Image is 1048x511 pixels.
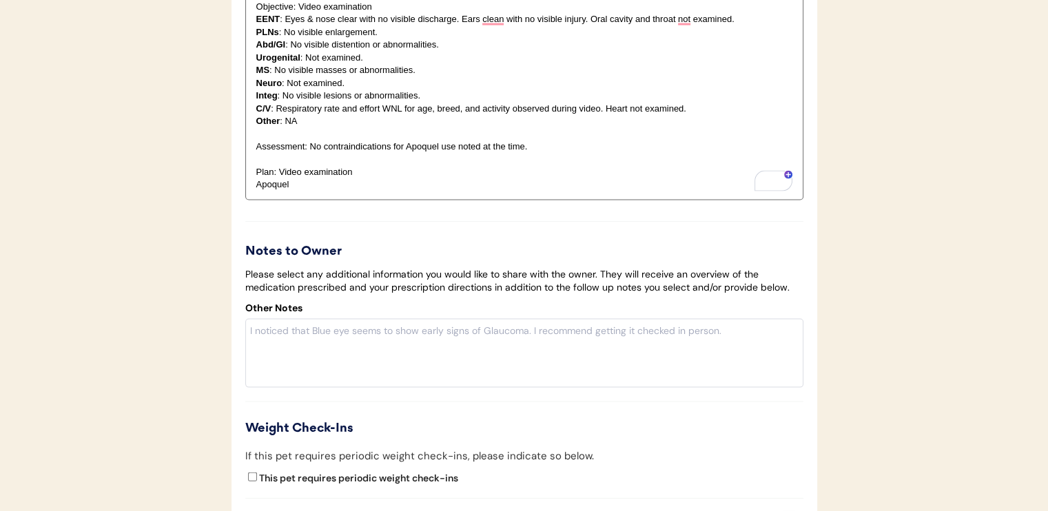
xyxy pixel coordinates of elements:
p: : No visible distention or abnormalities. [256,39,792,51]
div: Weight Check-Ins [245,419,803,438]
p: : Not examined. [256,52,792,64]
p: : NA [256,115,792,127]
p: : No visible enlargement. [256,26,792,39]
strong: EENT [256,14,280,24]
strong: Neuro [256,78,282,88]
strong: Urogenital [256,52,300,63]
p: Plan: Video examination [256,166,792,178]
p: : Eyes & nose clear with no visible discharge. Ears clean with no visible injury. Oral cavity and... [256,13,792,25]
p: Objective: Video examination [256,1,792,13]
strong: C/V [256,103,271,114]
strong: Integ [256,90,278,101]
div: Other Notes [245,302,302,315]
strong: Abd/GI [256,39,286,50]
strong: MS [256,65,270,75]
strong: Other [256,116,280,126]
p: : No visible masses or abnormalities. [256,64,792,76]
strong: PLNs [256,27,279,37]
p: : No visible lesions or abnormalities. [256,90,792,102]
label: This pet requires periodic weight check-ins [259,472,458,484]
p: Apoquel [256,178,792,191]
div: If this pet requires periodic weight check-ins, please indicate so below. [245,448,594,464]
p: Assessment: No contraindications for Apoquel use noted at the time. [256,140,792,153]
div: Please select any additional information you would like to share with the owner. They will receiv... [245,268,803,295]
p: : Respiratory rate and effort WNL for age, breed, and activity observed during video. Heart not e... [256,103,792,115]
div: Notes to Owner [245,242,803,261]
p: : Not examined. [256,77,792,90]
